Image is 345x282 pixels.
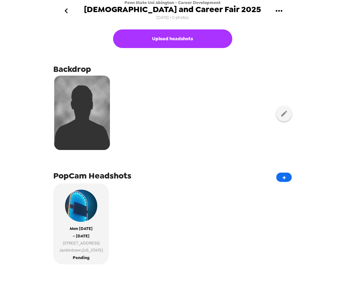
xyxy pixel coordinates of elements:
[73,232,90,240] span: - [DATE]
[156,14,189,22] span: [DATE] • 0 photos
[70,225,93,232] span: Mon [DATE]
[53,64,91,75] span: Backdrop
[276,173,292,182] button: +
[56,1,76,21] button: go back
[59,247,103,254] span: Jenkintown , [US_STATE]
[54,76,110,150] img: silhouette
[59,240,103,247] span: [STREET_ADDRESS]
[269,1,289,21] button: gallery menu
[53,170,131,181] span: PopCam Headshots
[113,29,232,48] button: Upload headshots
[53,183,109,264] button: popcam exampleMon [DATE]- [DATE][STREET_ADDRESS]Jenkintown,[US_STATE]Pending
[84,5,261,14] span: [DEMOGRAPHIC_DATA] and Career Fair 2025
[65,190,97,222] img: popcam example
[73,254,90,261] span: Pending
